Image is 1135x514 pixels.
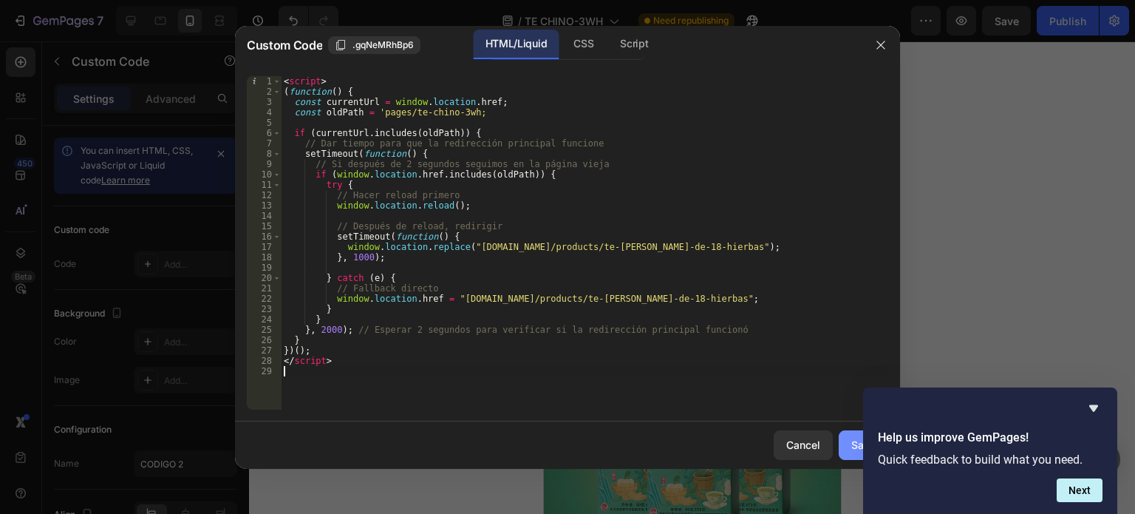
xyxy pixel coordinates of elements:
div: 6 [247,128,282,138]
div: Help us improve GemPages! [878,399,1102,502]
div: Script [608,30,660,59]
h2: Help us improve GemPages! [878,429,1102,447]
div: 4 [247,107,282,118]
span: Mobile ( 402 px) [83,7,147,22]
div: 16 [247,231,282,242]
div: 18 [247,252,282,263]
div: 20 [247,273,282,283]
button: Save [839,430,888,460]
div: CSS [562,30,605,59]
div: 25 [247,325,282,335]
div: 3 [247,97,282,107]
div: HTML/Liquid [474,30,559,59]
div: 22 [247,294,282,304]
div: 1 [247,76,282,87]
button: Hide survey [1085,399,1102,417]
div: 14 [247,211,282,221]
div: 24 [247,314,282,325]
div: 5 [247,118,282,128]
div: 11 [247,180,282,190]
div: 7 [247,138,282,149]
div: 8 [247,149,282,159]
div: 9 [247,159,282,169]
div: 29 [247,366,282,376]
div: 27 [247,345,282,356]
div: 26 [247,335,282,345]
div: Save [851,437,876,453]
div: CODIGO 2 [18,115,67,129]
div: 28 [247,356,282,366]
span: .gqNeMRhBp6 [352,38,414,52]
div: 13 [247,200,282,211]
div: 17 [247,242,282,252]
button: Next question [1057,479,1102,502]
button: Cancel [774,430,833,460]
div: 10 [247,169,282,180]
button: .gqNeMRhBp6 [328,36,420,54]
div: 15 [247,221,282,231]
div: 21 [247,283,282,294]
div: 23 [247,304,282,314]
div: Cancel [786,437,820,453]
div: 19 [247,263,282,273]
div: 12 [247,190,282,200]
div: 2 [247,87,282,97]
p: Quick feedback to build what you need. [878,453,1102,467]
p: QUIERES RESULTADOS ? MAS INFORMACION SOLO POR [DATE] !! [18,38,279,89]
span: Custom Code [247,36,322,54]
